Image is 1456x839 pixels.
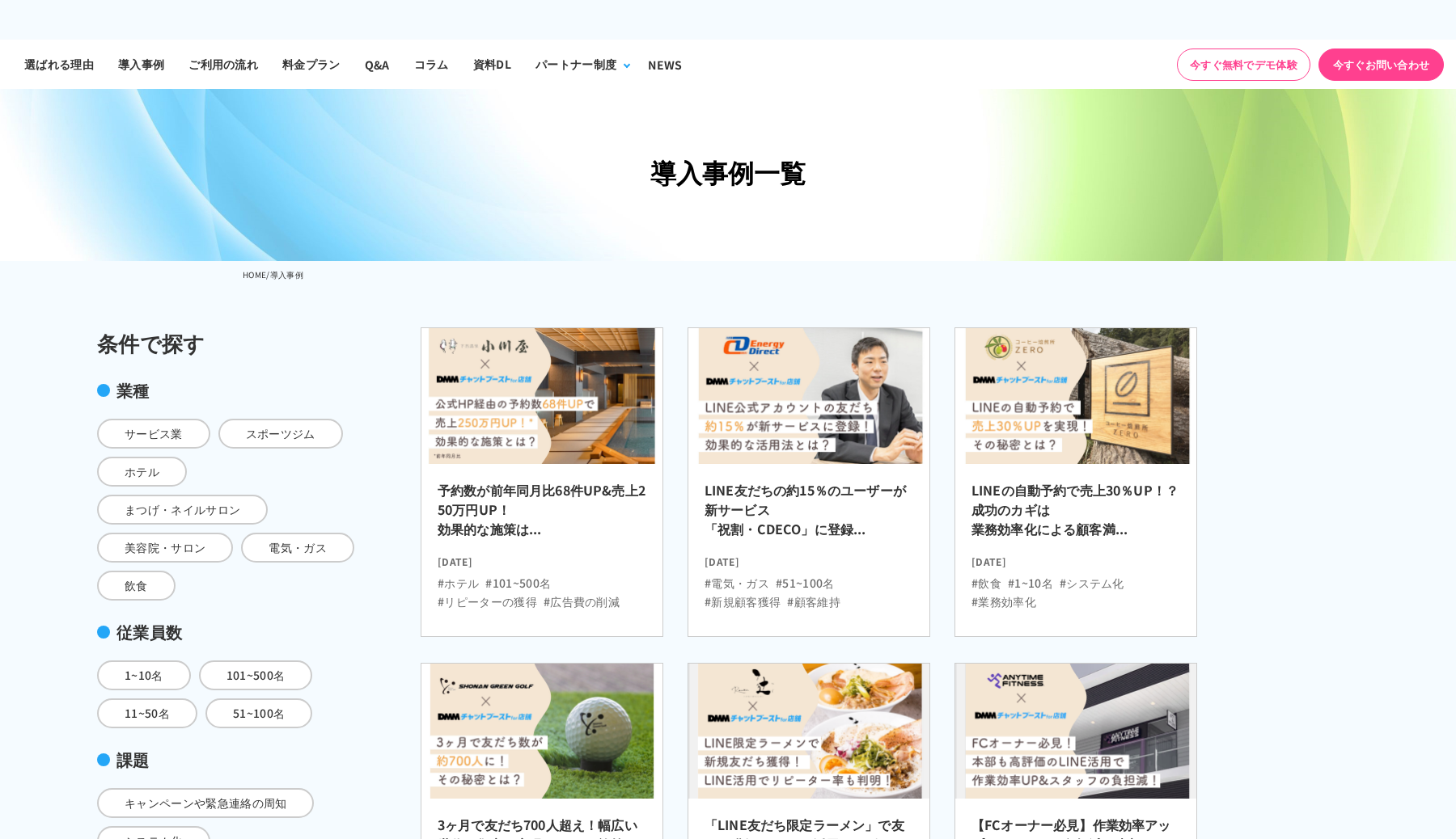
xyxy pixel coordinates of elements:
[438,575,479,592] li: #ホテル
[954,327,1197,637] a: LINEの自動予約で売上30％UP！？成功のカギは業務効率化による顧客満... [DATE] #飲食#1~10名#システム化#業務効率化
[243,153,1213,192] h1: 導入事例一覧
[97,533,233,563] span: 美容院・サロン
[266,265,269,285] li: /
[971,575,1001,592] li: #飲食
[97,457,187,487] span: ホテル
[270,265,303,285] li: 導入事例
[97,495,268,525] span: まつげ・ネイルサロン
[97,571,176,601] span: 飲食
[705,593,781,610] li: #新規顧客獲得
[12,40,106,89] a: 選ばれる理由
[1177,48,1310,81] a: 今すぐ無料でデモ体験
[97,419,210,449] span: サービス業
[971,480,1180,548] h2: LINEの自動予約で売上30％UP！？成功のカギは 業務効率化による顧客満...
[106,40,176,89] a: 導入事例
[544,593,620,610] li: #広告費の削減
[243,268,266,280] a: HOME
[199,660,313,690] span: 101~500名
[402,40,461,89] a: コラム
[97,327,356,359] div: 条件で探す
[97,748,356,772] div: 課題
[241,533,354,563] span: 電気・ガス
[461,40,523,89] a: 資料DL
[636,40,694,89] a: NEWS
[353,40,402,89] a: Q&A
[97,620,356,644] div: 従業員数
[97,378,356,403] div: 業種
[205,698,312,728] span: 51~100名
[176,40,270,89] a: ご利用の流れ
[270,40,353,89] a: 料金プラン
[776,575,835,592] li: #51~100名
[421,327,663,637] a: 予約数が前年同月比68件UP&売上250万円UP！効果的な施策は... [DATE] #ホテル#101~500名#リピーターの獲得#広告費の削減
[535,56,616,73] div: パートナー制度
[688,327,930,637] a: LINE友だちの約15％のユーザーが新サービス「祝割・CDECO」に登録... [DATE] #電気・ガス#51~100名#新規顧客獲得#顧客維持
[218,419,343,449] span: スポーツジム
[787,593,840,610] li: #顧客維持
[438,548,646,568] time: [DATE]
[971,548,1180,568] time: [DATE]
[705,480,913,548] h2: LINE友だちの約15％のユーザーが新サービス 「祝割・CDECO」に登録...
[485,575,551,592] li: #101~500名
[97,788,314,818] span: キャンペーンや緊急連絡の周知
[971,593,1036,610] li: #業務効率化
[705,548,913,568] time: [DATE]
[1318,48,1444,81] a: 今すぐお問い合わせ
[97,698,197,728] span: 11~50名
[438,593,537,610] li: #リピーターの獲得
[1060,575,1124,592] li: #システム化
[97,660,191,690] span: 1~10名
[438,480,646,548] h2: 予約数が前年同月比68件UP&売上250万円UP！ 効果的な施策は...
[705,575,769,592] li: #電気・ガス
[1008,575,1053,592] li: #1~10名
